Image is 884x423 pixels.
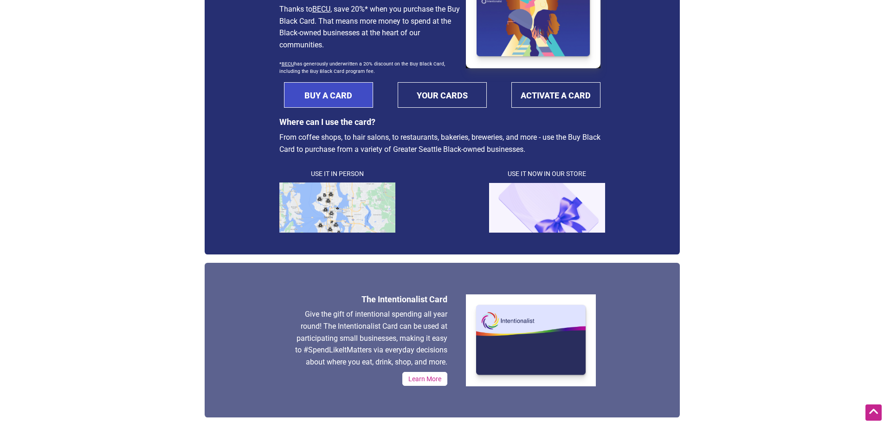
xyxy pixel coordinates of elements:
[865,404,882,421] div: Scroll Back to Top
[279,131,605,155] p: From coffee shops, to hair salons, to restaurants, bakeries, breweries, and more - use the Buy Bl...
[466,294,596,386] img: Intentionalist_white.png
[279,169,395,179] h4: Use It in Person
[489,169,605,179] h4: Use It Now in Our Store
[289,294,447,304] h3: The Intentionalist Card
[279,3,461,51] p: Thanks to , save 20%* when you purchase the Buy Black Card. That means more money to spend at the...
[282,61,294,67] a: BECU
[511,82,600,108] a: ACTIVATE A CARD
[398,82,487,108] a: YOUR CARDS
[279,61,445,74] sub: * has generously underwritten a 20% discount on the Buy Black Card, including the Buy Black Card ...
[289,308,447,368] p: Give the gift of intentional spending all year round! The Intentionalist Card can be used at part...
[312,5,330,13] a: BECU
[284,82,373,108] a: BUY A CARD
[279,117,605,127] h3: Where can I use the card?
[402,372,447,386] a: Learn More
[489,182,605,233] img: cardpurple1.png
[279,182,395,233] img: map.png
